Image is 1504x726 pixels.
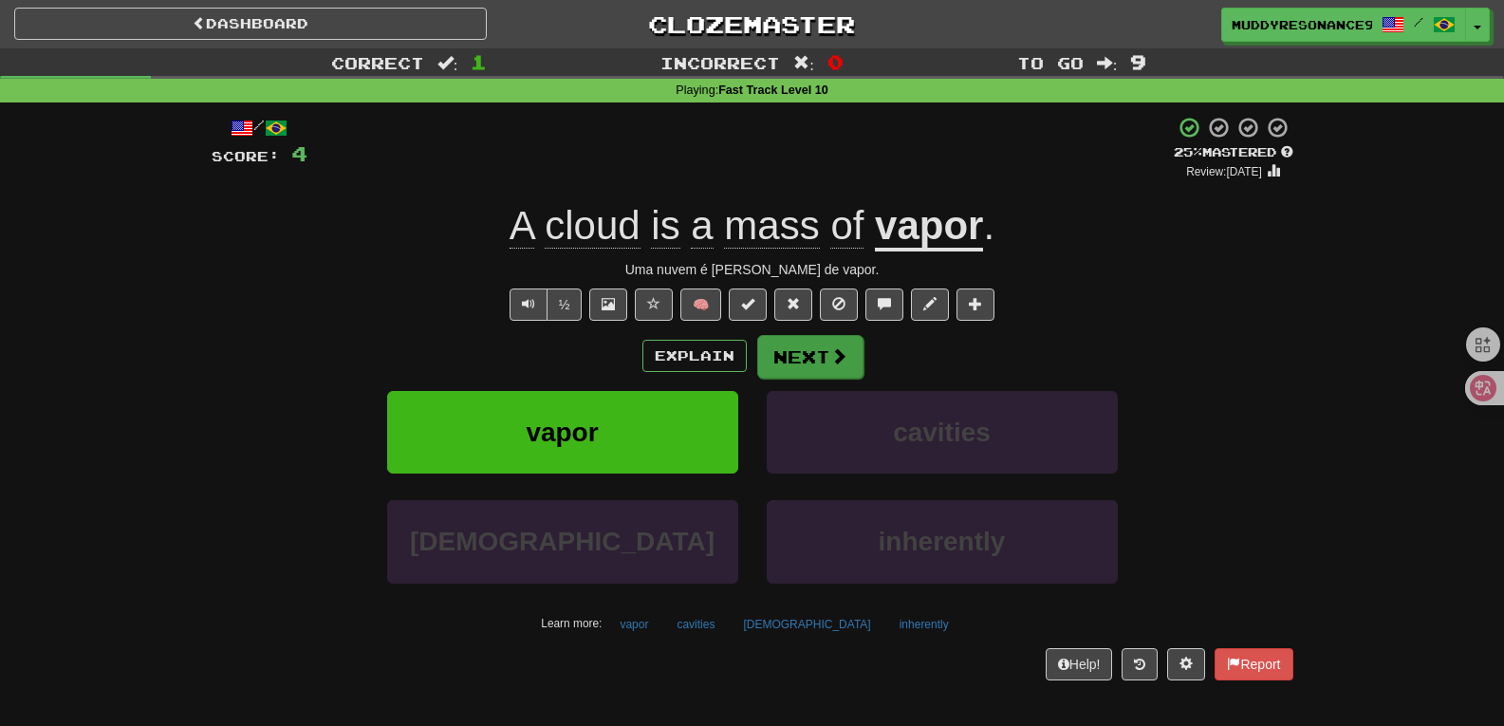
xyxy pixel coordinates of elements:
[793,55,814,71] span: :
[589,289,627,321] button: Show image (alt+x)
[331,53,424,72] span: Correct
[830,203,863,249] span: of
[1414,15,1423,28] span: /
[526,418,598,447] span: vapor
[729,289,767,321] button: Set this sentence to 100% Mastered (alt+m)
[609,610,659,639] button: vapor
[733,610,881,639] button: [DEMOGRAPHIC_DATA]
[774,289,812,321] button: Reset to 0% Mastered (alt+r)
[1174,144,1202,159] span: 25 %
[1130,50,1146,73] span: 9
[387,500,738,583] button: [DEMOGRAPHIC_DATA]
[718,84,828,97] strong: Fast Track Level 10
[875,203,983,251] u: vapor
[510,203,534,249] span: A
[911,289,949,321] button: Edit sentence (alt+d)
[767,500,1118,583] button: inherently
[865,289,903,321] button: Discuss sentence (alt+u)
[410,527,715,556] span: [DEMOGRAPHIC_DATA]
[1215,648,1292,680] button: Report
[14,8,487,40] a: Dashboard
[1232,16,1372,33] span: MuddyResonance9166
[291,141,307,165] span: 4
[879,527,1006,556] span: inherently
[1017,53,1084,72] span: To go
[541,617,602,630] small: Learn more:
[642,340,747,372] button: Explain
[1221,8,1466,42] a: MuddyResonance9166 /
[983,203,994,248] span: .
[956,289,994,321] button: Add to collection (alt+a)
[547,289,583,321] button: ½
[1122,648,1158,680] button: Round history (alt+y)
[724,203,819,249] span: mass
[510,289,548,321] button: Play sentence audio (ctl+space)
[1186,165,1262,178] small: Review: [DATE]
[387,391,738,474] button: vapor
[212,148,280,164] span: Score:
[515,8,988,41] a: Clozemaster
[212,116,307,140] div: /
[437,55,458,71] span: :
[660,53,780,72] span: Incorrect
[757,335,863,379] button: Next
[889,610,959,639] button: inherently
[1097,55,1118,71] span: :
[1174,144,1293,161] div: Mastered
[827,50,844,73] span: 0
[506,289,583,321] div: Text-to-speech controls
[545,203,640,249] span: cloud
[471,50,487,73] span: 1
[666,610,725,639] button: cavities
[1046,648,1113,680] button: Help!
[635,289,673,321] button: Favorite sentence (alt+f)
[820,289,858,321] button: Ignore sentence (alt+i)
[767,391,1118,474] button: cavities
[212,260,1293,279] div: Uma nuvem é [PERSON_NAME] de vapor.
[680,289,721,321] button: 🧠
[651,203,679,249] span: is
[691,203,713,249] span: a
[893,418,991,447] span: cavities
